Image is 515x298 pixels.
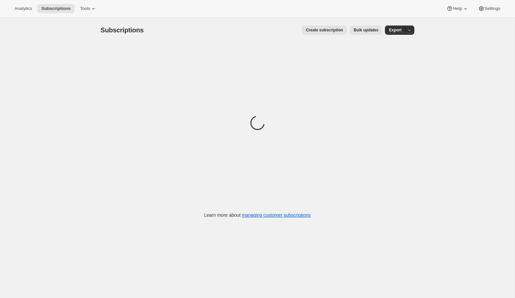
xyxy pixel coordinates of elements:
[76,4,101,13] button: Tools
[37,4,75,13] button: Subscriptions
[101,26,144,34] span: Subscriptions
[453,6,462,11] span: Help
[474,4,504,13] button: Settings
[385,25,405,35] button: Export
[442,4,472,13] button: Help
[204,212,311,218] p: Learn more about
[389,27,401,33] span: Export
[41,6,71,11] span: Subscriptions
[354,27,378,33] span: Bulk updates
[15,6,32,11] span: Analytics
[302,25,347,35] button: Create subscription
[11,4,36,13] button: Analytics
[350,25,382,35] button: Bulk updates
[80,6,90,11] span: Tools
[306,27,343,33] span: Create subscription
[485,6,500,11] span: Settings
[242,212,311,218] a: managing customer subscriptions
